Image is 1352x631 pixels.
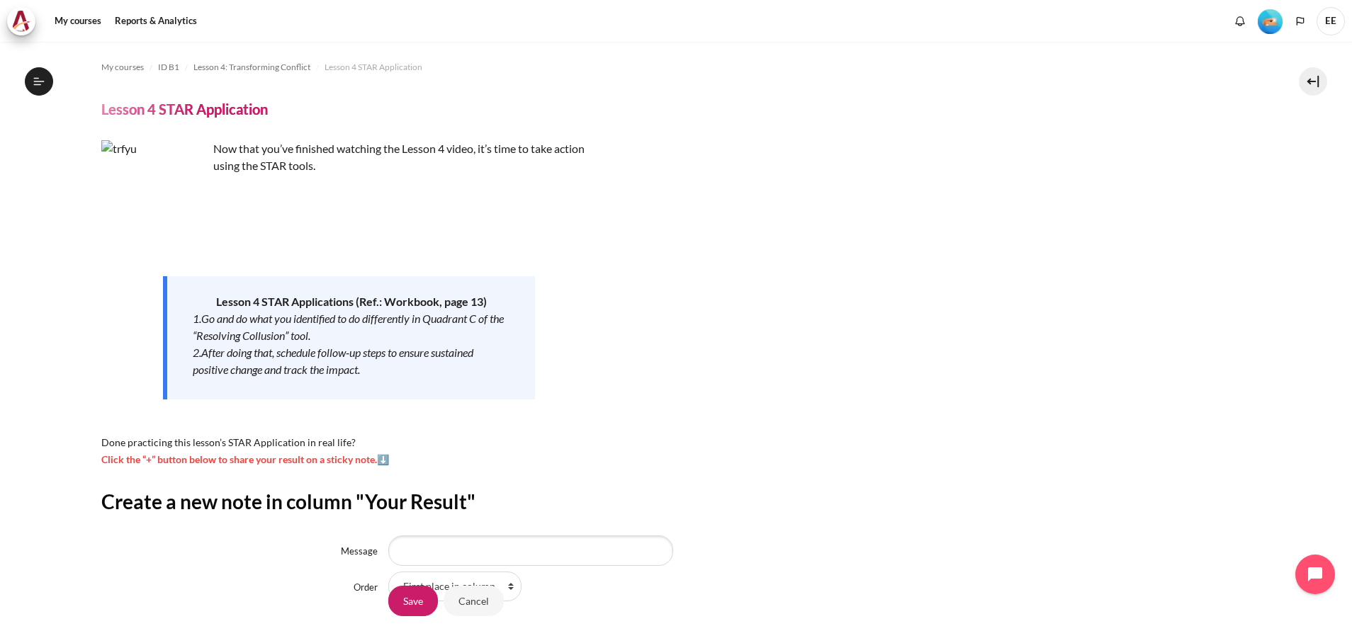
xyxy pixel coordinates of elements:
h4: Lesson 4 STAR Application [101,100,268,118]
div: Level #2 [1258,8,1283,34]
a: Architeck Architeck [7,7,43,35]
span: Click the “+” button below to share your result on a sticky note.⬇️ [101,453,389,465]
span: Lesson 4: Transforming Conflict [193,61,310,74]
span: ID B1 [158,61,179,74]
a: User menu [1317,7,1345,35]
img: Architeck [11,11,31,32]
input: Cancel [444,586,504,615]
img: trfyu [101,140,208,246]
em: 1.Go and do what you identified to do differently in Quadrant C of the “Resolving Collusion” tool. [193,312,504,342]
span: EE [1317,7,1345,35]
input: Save [388,586,438,615]
span: Now that you’ve finished watching the Lesson 4 video, it’s time to take action using the STAR tools. [213,142,585,172]
h2: Create a new note in column "Your Result" [101,489,1251,514]
button: Languages [1290,11,1311,32]
img: Level #2 [1258,9,1283,34]
strong: Lesson 4 STAR Applications (Ref.: Workbook, page 13) [216,295,487,308]
em: 2.After doing that, schedule follow-up steps to ensure sustained positive change and track the im... [193,346,473,376]
a: Level #2 [1252,8,1288,34]
a: Lesson 4 STAR Application [325,59,422,76]
span: My courses [101,61,144,74]
a: My courses [50,7,106,35]
div: Show notification window with no new notifications [1229,11,1251,32]
a: My courses [101,59,144,76]
a: ID B1 [158,59,179,76]
a: Lesson 4: Transforming Conflict [193,59,310,76]
span: Done practicing this lesson’s STAR Application in real life? [101,436,356,448]
nav: Navigation bar [101,56,1251,79]
span: Lesson 4 STAR Application [325,61,422,74]
label: Message [341,545,378,557]
label: Order [354,581,378,593]
a: Reports & Analytics [110,7,202,35]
